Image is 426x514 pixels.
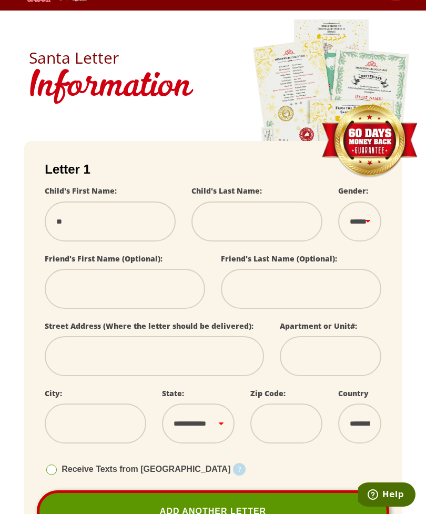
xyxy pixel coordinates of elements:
[45,388,62,398] label: City:
[250,388,286,398] label: Zip Code:
[29,66,397,109] h1: Information
[29,50,397,66] h2: Santa Letter
[358,482,415,509] iframe: Opens a widget where you can find more information
[62,465,230,473] span: Receive Texts from [GEOGRAPHIC_DATA]
[321,104,418,178] img: Money Back Guarantee
[280,321,357,331] label: Apartment or Unit#:
[221,254,337,264] label: Friend's Last Name (Optional):
[162,388,184,398] label: State:
[45,321,253,331] label: Street Address (Where the letter should be delivered):
[191,186,262,196] label: Child's Last Name:
[45,162,381,177] h2: Letter 1
[338,186,368,196] label: Gender:
[45,254,163,264] label: Friend's First Name (Optional):
[338,388,369,398] label: Country
[45,186,117,196] label: Child's First Name:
